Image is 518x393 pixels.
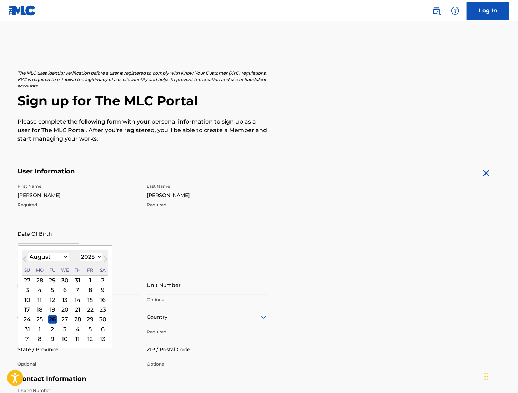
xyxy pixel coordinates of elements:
[86,305,95,314] div: Choose Friday, August 22nd, 2025
[147,297,268,303] p: Optional
[35,276,44,284] div: Choose Monday, July 28th, 2025
[99,334,107,343] div: Choose Saturday, September 13th, 2025
[451,6,459,15] img: help
[73,334,82,343] div: Choose Thursday, September 11th, 2025
[73,315,82,324] div: Choose Thursday, August 28th, 2025
[48,305,57,314] div: Choose Tuesday, August 19th, 2025
[448,4,462,18] div: Help
[86,325,95,333] div: Choose Friday, September 5th, 2025
[23,276,31,284] div: Choose Sunday, July 27th, 2025
[61,296,69,304] div: Choose Wednesday, August 13th, 2025
[61,276,69,284] div: Choose Wednesday, July 30th, 2025
[73,286,82,294] div: Choose Thursday, August 7th, 2025
[35,296,44,304] div: Choose Monday, August 11th, 2025
[429,4,444,18] a: Public Search
[23,325,31,333] div: Choose Sunday, August 31st, 2025
[35,266,44,274] div: Monday
[99,286,107,294] div: Choose Saturday, August 9th, 2025
[48,266,57,274] div: Tuesday
[482,359,518,393] iframe: Chat Widget
[23,315,31,324] div: Choose Sunday, August 24th, 2025
[48,315,57,324] div: Choose Tuesday, August 26th, 2025
[35,315,44,324] div: Choose Monday, August 25th, 2025
[35,334,44,343] div: Choose Monday, September 8th, 2025
[99,296,107,304] div: Choose Saturday, August 16th, 2025
[18,361,139,367] p: Optional
[61,315,69,324] div: Choose Wednesday, August 27th, 2025
[9,5,36,16] img: MLC Logo
[23,296,31,304] div: Choose Sunday, August 10th, 2025
[23,286,31,294] div: Choose Sunday, August 3rd, 2025
[99,315,107,324] div: Choose Saturday, August 30th, 2025
[484,366,489,387] div: Drag
[432,6,441,15] img: search
[61,266,69,274] div: Wednesday
[147,361,268,367] p: Optional
[86,296,95,304] div: Choose Friday, August 15th, 2025
[73,325,82,333] div: Choose Thursday, September 4th, 2025
[86,266,95,274] div: Friday
[35,305,44,314] div: Choose Monday, August 18th, 2025
[61,334,69,343] div: Choose Wednesday, September 10th, 2025
[147,329,268,335] p: Required
[99,305,107,314] div: Choose Saturday, August 23rd, 2025
[35,325,44,333] div: Choose Monday, September 1st, 2025
[99,325,107,333] div: Choose Saturday, September 6th, 2025
[18,245,112,349] div: Choose Date
[35,286,44,294] div: Choose Monday, August 4th, 2025
[100,255,111,266] button: Next Month
[73,296,82,304] div: Choose Thursday, August 14th, 2025
[86,315,95,324] div: Choose Friday, August 29th, 2025
[73,305,82,314] div: Choose Thursday, August 21st, 2025
[61,286,69,294] div: Choose Wednesday, August 6th, 2025
[73,276,82,284] div: Choose Thursday, July 31st, 2025
[18,267,501,275] h5: Personal Address
[48,286,57,294] div: Choose Tuesday, August 5th, 2025
[19,255,30,266] button: Previous Month
[22,276,108,344] div: Month August, 2025
[61,325,69,333] div: Choose Wednesday, September 3rd, 2025
[18,202,139,208] p: Required
[18,117,268,143] p: Please complete the following form with your personal information to sign up as a user for The ML...
[73,266,82,274] div: Thursday
[61,305,69,314] div: Choose Wednesday, August 20th, 2025
[467,2,509,20] a: Log In
[86,286,95,294] div: Choose Friday, August 8th, 2025
[18,375,268,383] h5: Contact Information
[147,202,268,208] p: Required
[18,93,501,109] h2: Sign up for The MLC Portal
[86,334,95,343] div: Choose Friday, September 12th, 2025
[18,167,268,176] h5: User Information
[18,70,268,89] p: The MLC uses identity verification before a user is registered to comply with Know Your Customer ...
[23,305,31,314] div: Choose Sunday, August 17th, 2025
[23,334,31,343] div: Choose Sunday, September 7th, 2025
[99,266,107,274] div: Saturday
[23,266,31,274] div: Sunday
[48,276,57,284] div: Choose Tuesday, July 29th, 2025
[99,276,107,284] div: Choose Saturday, August 2nd, 2025
[48,325,57,333] div: Choose Tuesday, September 2nd, 2025
[48,334,57,343] div: Choose Tuesday, September 9th, 2025
[48,296,57,304] div: Choose Tuesday, August 12th, 2025
[481,167,492,179] img: close
[86,276,95,284] div: Choose Friday, August 1st, 2025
